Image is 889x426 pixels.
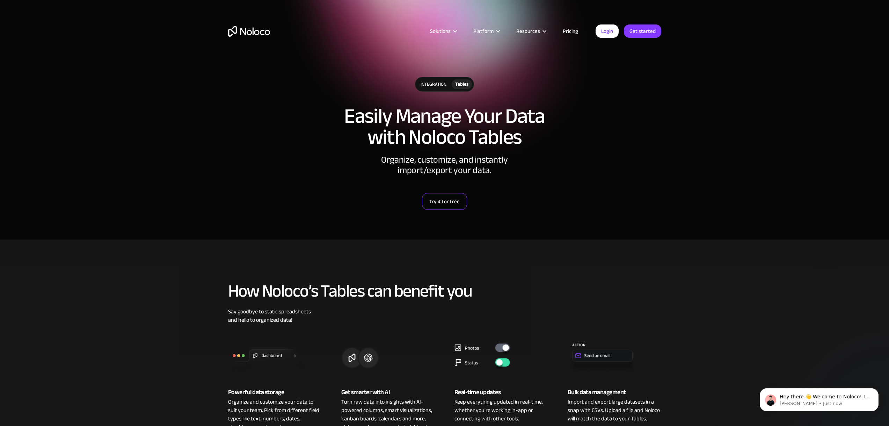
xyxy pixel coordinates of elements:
[554,27,587,36] a: Pricing
[516,27,540,36] div: Resources
[430,27,451,36] div: Solutions
[228,307,661,324] div: Say goodbye to static spreadsheets and hello to organized data!
[415,77,452,91] div: integration
[465,27,508,36] div: Platform
[228,282,661,300] h2: How Noloco’s Tables can benefit you
[596,24,619,38] a: Login
[454,387,548,398] div: Real-time updates
[429,197,460,206] div: Try it for free
[454,398,548,423] div: Keep everything updated in real-time, whether you're working in-app or connecting with other tools.
[341,387,435,398] div: Get smarter with AI
[568,398,661,423] div: Import and export large datasets in a snap with CSVs. Upload a file and Noloco will match the dat...
[228,387,322,398] div: Powerful data storage
[508,27,554,36] div: Resources
[228,106,661,148] h1: Easily Manage Your Data with Noloco Tables
[624,24,661,38] a: Get started
[749,374,889,423] iframe: Intercom notifications message
[422,193,467,210] a: Try it for free
[228,26,270,37] a: home
[455,80,468,88] div: Tables
[340,155,549,176] div: Organize, customize, and instantly import/export your data.
[421,27,465,36] div: Solutions
[473,27,494,36] div: Platform
[568,387,661,398] div: Bulk data management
